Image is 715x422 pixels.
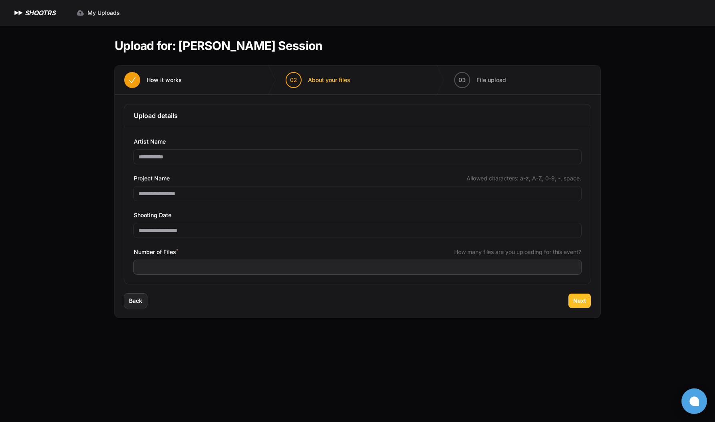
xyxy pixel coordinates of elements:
h3: Upload details [134,111,581,120]
span: 02 [290,76,297,84]
span: File upload [477,76,506,84]
span: Back [129,297,142,305]
button: Next [568,294,591,308]
a: SHOOTRS SHOOTRS [13,8,56,18]
span: My Uploads [87,9,120,17]
span: Project Name [134,174,170,183]
span: Allowed characters: a-z, A-Z, 0-9, -, space. [467,174,581,182]
button: How it works [115,66,191,94]
button: Back [124,294,147,308]
span: How it works [147,76,182,84]
h1: SHOOTRS [25,8,56,18]
span: About your files [308,76,350,84]
span: How many files are you uploading for this event? [454,248,581,256]
span: Artist Name [134,137,166,146]
button: 02 About your files [276,66,360,94]
h1: Upload for: [PERSON_NAME] Session [115,38,322,53]
span: Next [573,297,586,305]
span: 03 [459,76,466,84]
a: My Uploads [71,6,125,20]
span: Shooting Date [134,210,171,220]
button: Open chat window [681,388,707,414]
img: SHOOTRS [13,8,25,18]
button: 03 File upload [445,66,516,94]
span: Number of Files [134,247,178,257]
